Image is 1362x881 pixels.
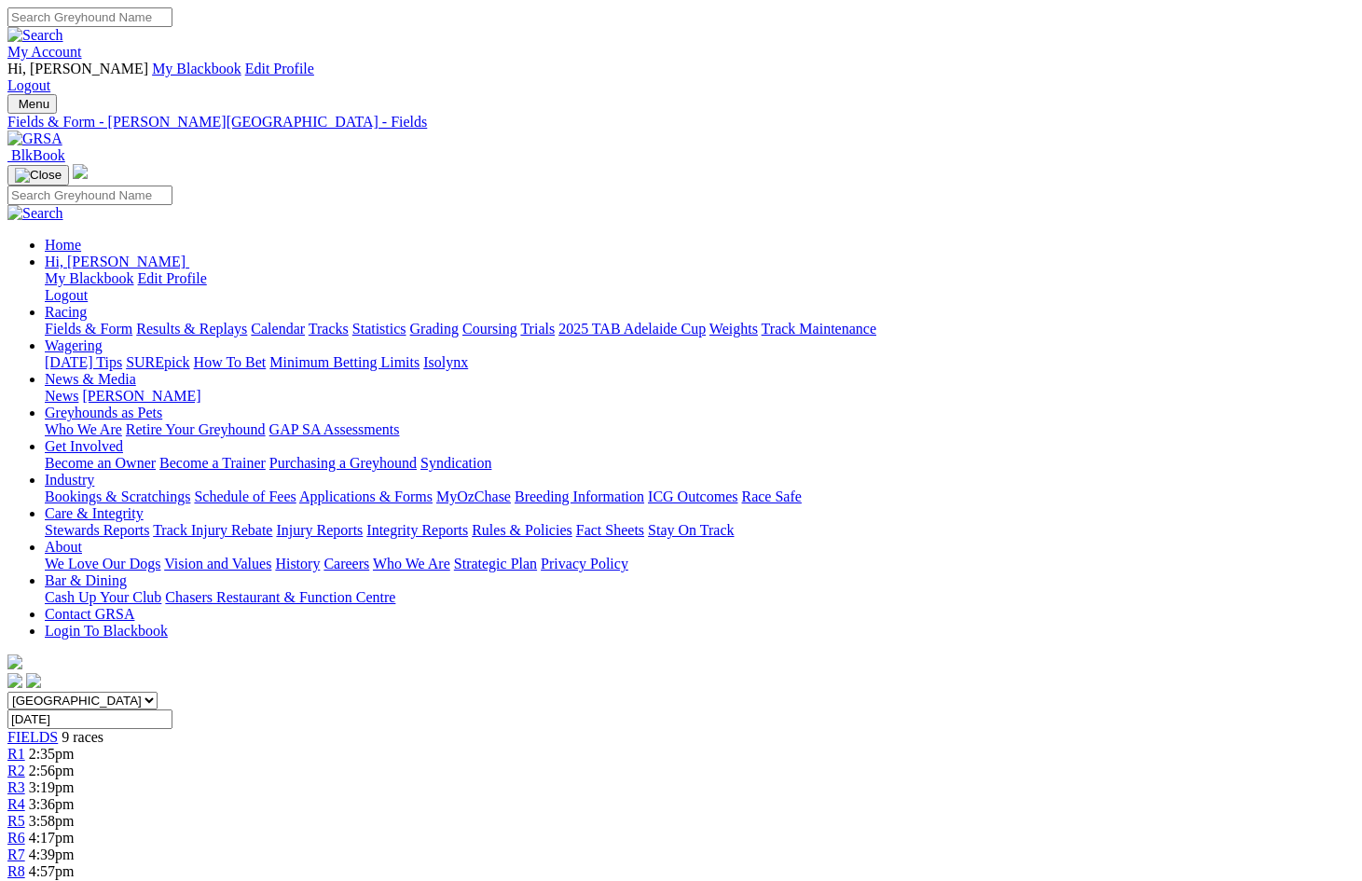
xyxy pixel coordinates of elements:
a: Become an Owner [45,455,156,471]
div: Wagering [45,354,1355,371]
a: SUREpick [126,354,189,370]
a: ICG Outcomes [648,489,737,504]
div: Industry [45,489,1355,505]
a: Tracks [309,321,349,337]
div: Bar & Dining [45,589,1355,606]
a: Track Injury Rebate [153,522,272,538]
a: Edit Profile [245,61,314,76]
span: 4:17pm [29,830,75,846]
button: Toggle navigation [7,94,57,114]
a: Results & Replays [136,321,247,337]
a: GAP SA Assessments [269,421,400,437]
input: Search [7,186,172,205]
img: facebook.svg [7,673,22,688]
a: News & Media [45,371,136,387]
img: logo-grsa-white.png [7,654,22,669]
a: R2 [7,763,25,778]
a: Fact Sheets [576,522,644,538]
a: We Love Our Dogs [45,556,160,571]
a: Who We Are [45,421,122,437]
button: Toggle navigation [7,165,69,186]
a: Bookings & Scratchings [45,489,190,504]
input: Select date [7,709,172,729]
a: Minimum Betting Limits [269,354,420,370]
input: Search [7,7,172,27]
div: Hi, [PERSON_NAME] [45,270,1355,304]
a: History [275,556,320,571]
a: My Blackbook [152,61,241,76]
img: logo-grsa-white.png [73,164,88,179]
a: Home [45,237,81,253]
a: Injury Reports [276,522,363,538]
span: Hi, [PERSON_NAME] [45,254,186,269]
a: Rules & Policies [472,522,572,538]
a: R1 [7,746,25,762]
a: R4 [7,796,25,812]
a: Logout [7,77,50,93]
a: Strategic Plan [454,556,537,571]
a: My Blackbook [45,270,134,286]
span: 2:56pm [29,763,75,778]
a: Calendar [251,321,305,337]
a: Coursing [462,321,517,337]
a: R6 [7,830,25,846]
div: News & Media [45,388,1355,405]
a: R7 [7,847,25,862]
a: Grading [410,321,459,337]
a: Careers [323,556,369,571]
a: Weights [709,321,758,337]
a: Chasers Restaurant & Function Centre [165,589,395,605]
a: Become a Trainer [159,455,266,471]
a: 2025 TAB Adelaide Cup [558,321,706,337]
img: twitter.svg [26,673,41,688]
a: Statistics [352,321,406,337]
img: GRSA [7,131,62,147]
a: Fields & Form - [PERSON_NAME][GEOGRAPHIC_DATA] - Fields [7,114,1355,131]
div: About [45,556,1355,572]
a: Track Maintenance [762,321,876,337]
a: Contact GRSA [45,606,134,622]
span: 2:35pm [29,746,75,762]
a: Integrity Reports [366,522,468,538]
a: News [45,388,78,404]
a: My Account [7,44,82,60]
a: MyOzChase [436,489,511,504]
span: R8 [7,863,25,879]
div: My Account [7,61,1355,94]
img: Search [7,205,63,222]
a: About [45,539,82,555]
a: Greyhounds as Pets [45,405,162,420]
a: R3 [7,779,25,795]
span: 3:36pm [29,796,75,812]
a: Care & Integrity [45,505,144,521]
a: Racing [45,304,87,320]
div: Get Involved [45,455,1355,472]
a: Wagering [45,337,103,353]
a: FIELDS [7,729,58,745]
a: Get Involved [45,438,123,454]
a: Retire Your Greyhound [126,421,266,437]
a: BlkBook [7,147,65,163]
img: Search [7,27,63,44]
div: Greyhounds as Pets [45,421,1355,438]
a: Isolynx [423,354,468,370]
a: Race Safe [741,489,801,504]
a: Fields & Form [45,321,132,337]
a: R5 [7,813,25,829]
a: Stewards Reports [45,522,149,538]
span: 4:39pm [29,847,75,862]
span: BlkBook [11,147,65,163]
div: Racing [45,321,1355,337]
a: Who We Are [373,556,450,571]
a: [PERSON_NAME] [82,388,200,404]
a: How To Bet [194,354,267,370]
a: Trials [520,321,555,337]
a: Industry [45,472,94,488]
a: Login To Blackbook [45,623,168,639]
span: 9 races [62,729,103,745]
